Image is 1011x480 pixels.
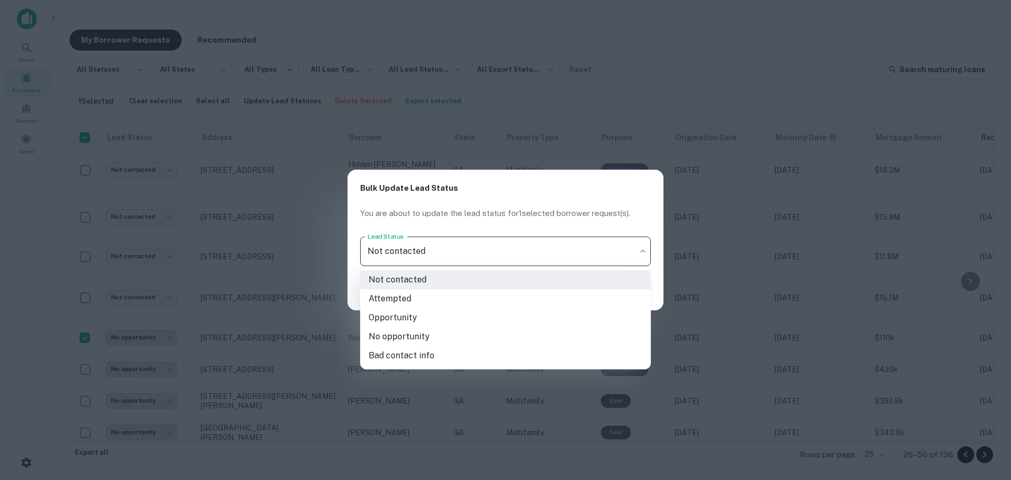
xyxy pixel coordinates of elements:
[958,396,1011,446] iframe: Chat Widget
[360,346,651,365] li: Bad contact info
[360,308,651,327] li: Opportunity
[360,270,651,289] li: Not contacted
[360,289,651,308] li: Attempted
[360,327,651,346] li: No opportunity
